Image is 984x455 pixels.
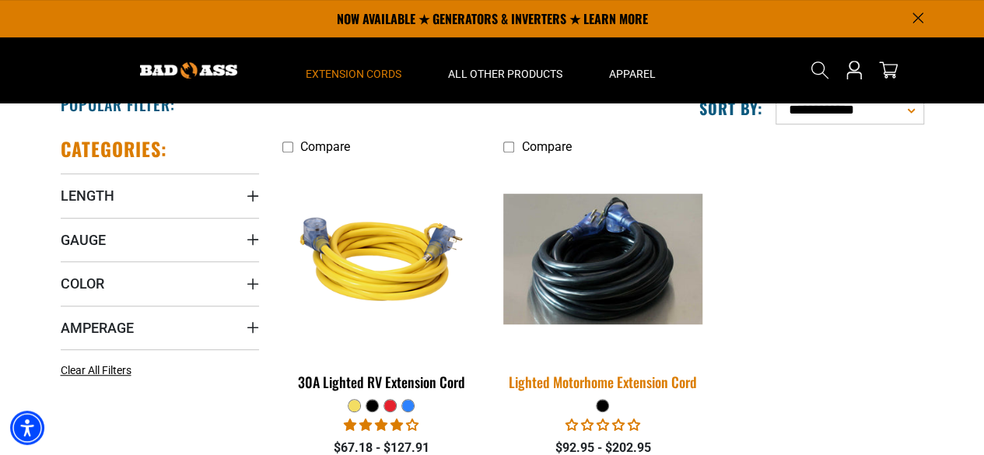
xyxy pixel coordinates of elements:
div: 30A Lighted RV Extension Cord [282,375,481,389]
summary: Apparel [586,37,679,103]
label: Sort by: [699,98,763,118]
summary: Gauge [61,218,259,261]
a: black Lighted Motorhome Extension Cord [503,162,702,398]
div: Lighted Motorhome Extension Cord [503,375,702,389]
a: Open this option [842,37,867,103]
summary: Amperage [61,306,259,349]
a: yellow 30A Lighted RV Extension Cord [282,162,481,398]
summary: Color [61,261,259,305]
span: Compare [300,139,350,154]
img: Bad Ass Extension Cords [140,62,237,79]
span: Length [61,187,114,205]
span: Apparel [609,67,656,81]
span: Compare [521,139,571,154]
div: Accessibility Menu [10,411,44,445]
img: black [494,194,712,324]
h2: Categories: [61,137,168,161]
span: 4.11 stars [344,418,418,432]
summary: Length [61,173,259,217]
summary: Extension Cords [282,37,425,103]
h2: Popular Filter: [61,94,175,114]
img: yellow [283,170,479,348]
span: Color [61,275,104,292]
span: All Other Products [448,67,562,81]
span: Gauge [61,231,106,249]
a: Clear All Filters [61,362,138,379]
span: Extension Cords [306,67,401,81]
span: Amperage [61,319,134,337]
summary: All Other Products [425,37,586,103]
summary: Search [807,58,832,82]
span: Clear All Filters [61,364,131,376]
a: cart [876,61,901,79]
span: 0.00 stars [566,418,640,432]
